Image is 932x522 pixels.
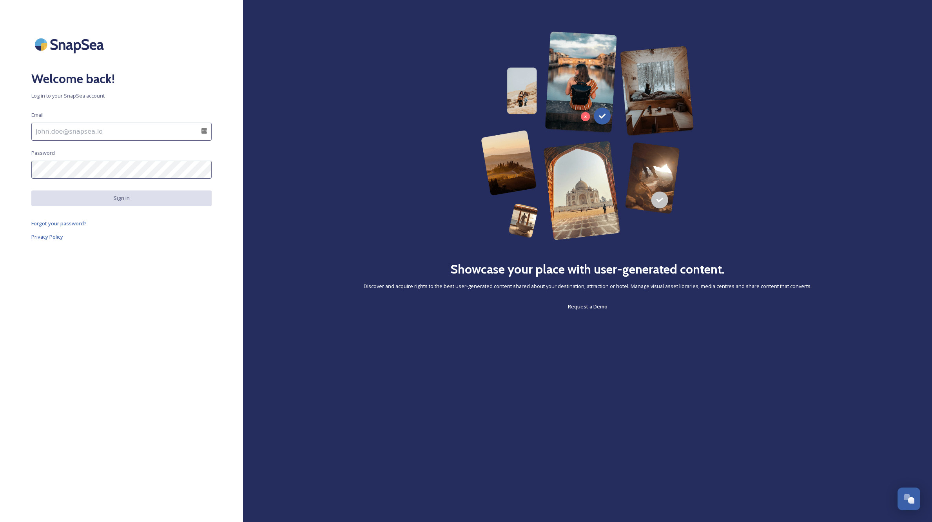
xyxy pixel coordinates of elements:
[31,232,212,241] a: Privacy Policy
[31,31,110,58] img: SnapSea Logo
[31,123,212,141] input: john.doe@snapsea.io
[450,260,725,279] h2: Showcase your place with user-generated content.
[31,149,55,157] span: Password
[31,190,212,206] button: Sign in
[31,92,212,100] span: Log in to your SnapSea account
[31,219,212,228] a: Forgot your password?
[31,220,87,227] span: Forgot your password?
[898,488,920,510] button: Open Chat
[568,303,607,310] span: Request a Demo
[568,302,607,311] a: Request a Demo
[31,69,212,88] h2: Welcome back!
[31,233,63,240] span: Privacy Policy
[31,111,44,119] span: Email
[481,31,694,240] img: 63b42ca75bacad526042e722_Group%20154-p-800.png
[364,283,812,290] span: Discover and acquire rights to the best user-generated content shared about your destination, att...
